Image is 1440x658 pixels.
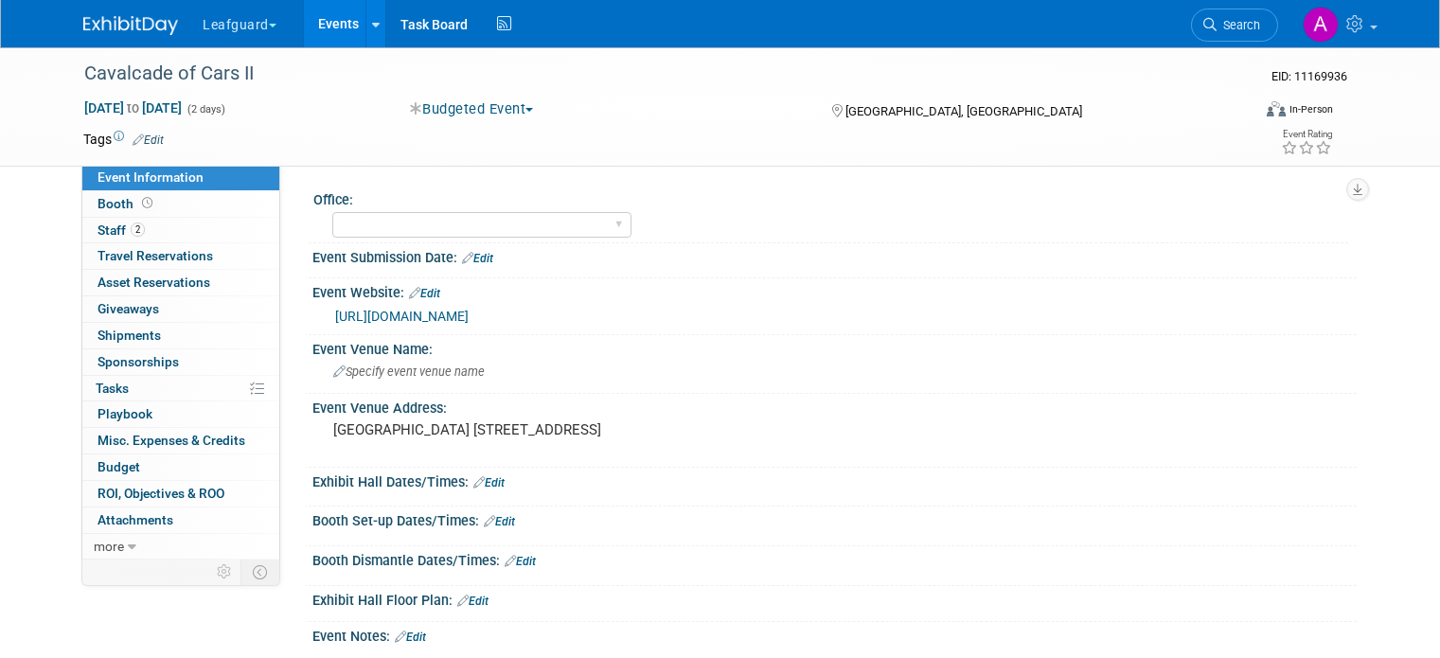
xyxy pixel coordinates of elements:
[98,512,173,527] span: Attachments
[96,381,129,396] span: Tasks
[241,560,280,584] td: Toggle Event Tabs
[98,406,152,421] span: Playbook
[1191,9,1278,42] a: Search
[82,349,279,375] a: Sponsorships
[98,169,204,185] span: Event Information
[1217,18,1260,32] span: Search
[208,560,241,584] td: Personalize Event Tab Strip
[133,133,164,147] a: Edit
[403,99,542,119] button: Budgeted Event
[138,196,156,210] span: Booth not reserved yet
[82,376,279,401] a: Tasks
[98,196,156,211] span: Booth
[98,222,145,238] span: Staff
[409,287,440,300] a: Edit
[1148,98,1333,127] div: Event Format
[313,186,1348,209] div: Office:
[312,622,1357,647] div: Event Notes:
[1289,102,1333,116] div: In-Person
[124,100,142,116] span: to
[473,476,505,489] a: Edit
[82,401,279,427] a: Playbook
[1281,130,1332,139] div: Event Rating
[457,595,489,608] a: Edit
[1267,101,1286,116] img: Format-Inperson.png
[98,354,179,369] span: Sponsorships
[1271,69,1347,83] span: Event ID: 11169936
[186,103,225,116] span: (2 days)
[312,586,1357,611] div: Exhibit Hall Floor Plan:
[78,57,1227,91] div: Cavalcade of Cars II
[94,539,124,554] span: more
[83,130,164,149] td: Tags
[333,421,727,438] pre: [GEOGRAPHIC_DATA] [STREET_ADDRESS]
[98,248,213,263] span: Travel Reservations
[83,16,178,35] img: ExhibitDay
[82,270,279,295] a: Asset Reservations
[395,631,426,644] a: Edit
[845,104,1082,118] span: [GEOGRAPHIC_DATA], [GEOGRAPHIC_DATA]
[312,546,1357,571] div: Booth Dismantle Dates/Times:
[82,481,279,507] a: ROI, Objectives & ROO
[462,252,493,265] a: Edit
[83,99,183,116] span: [DATE] [DATE]
[98,486,224,501] span: ROI, Objectives & ROO
[82,191,279,217] a: Booth
[505,555,536,568] a: Edit
[312,468,1357,492] div: Exhibit Hall Dates/Times:
[98,328,161,343] span: Shipments
[82,507,279,533] a: Attachments
[98,433,245,448] span: Misc. Expenses & Credits
[312,507,1357,531] div: Booth Set-up Dates/Times:
[82,428,279,453] a: Misc. Expenses & Credits
[82,454,279,480] a: Budget
[335,309,469,324] a: [URL][DOMAIN_NAME]
[333,365,485,379] span: Specify event venue name
[82,296,279,322] a: Giveaways
[82,243,279,269] a: Travel Reservations
[312,278,1357,303] div: Event Website:
[98,301,159,316] span: Giveaways
[82,323,279,348] a: Shipments
[82,218,279,243] a: Staff2
[1303,7,1339,43] img: Amy Crawford
[312,394,1357,418] div: Event Venue Address:
[131,222,145,237] span: 2
[484,515,515,528] a: Edit
[312,335,1357,359] div: Event Venue Name:
[98,459,140,474] span: Budget
[312,243,1357,268] div: Event Submission Date:
[82,534,279,560] a: more
[98,275,210,290] span: Asset Reservations
[82,165,279,190] a: Event Information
